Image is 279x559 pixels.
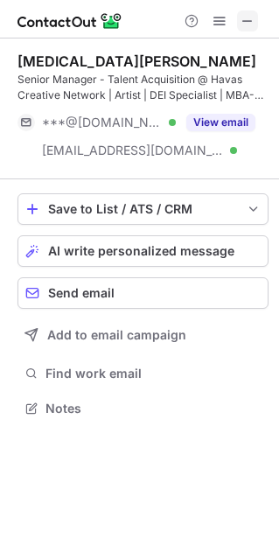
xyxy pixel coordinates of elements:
[186,114,255,131] button: Reveal Button
[42,143,224,158] span: [EMAIL_ADDRESS][DOMAIN_NAME]
[17,193,269,225] button: save-profile-one-click
[17,235,269,267] button: AI write personalized message
[45,401,262,416] span: Notes
[47,328,186,342] span: Add to email campaign
[17,277,269,309] button: Send email
[48,286,115,300] span: Send email
[17,396,269,421] button: Notes
[48,202,238,216] div: Save to List / ATS / CRM
[17,72,269,103] div: Senior Manager - Talent Acquisition @ Havas Creative Network | Artist | DEI Specialist | MBA-HR |...
[17,319,269,351] button: Add to email campaign
[42,115,163,130] span: ***@[DOMAIN_NAME]
[17,52,256,70] div: [MEDICAL_DATA][PERSON_NAME]
[45,366,262,381] span: Find work email
[17,10,122,31] img: ContactOut v5.3.10
[48,244,234,258] span: AI write personalized message
[17,361,269,386] button: Find work email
